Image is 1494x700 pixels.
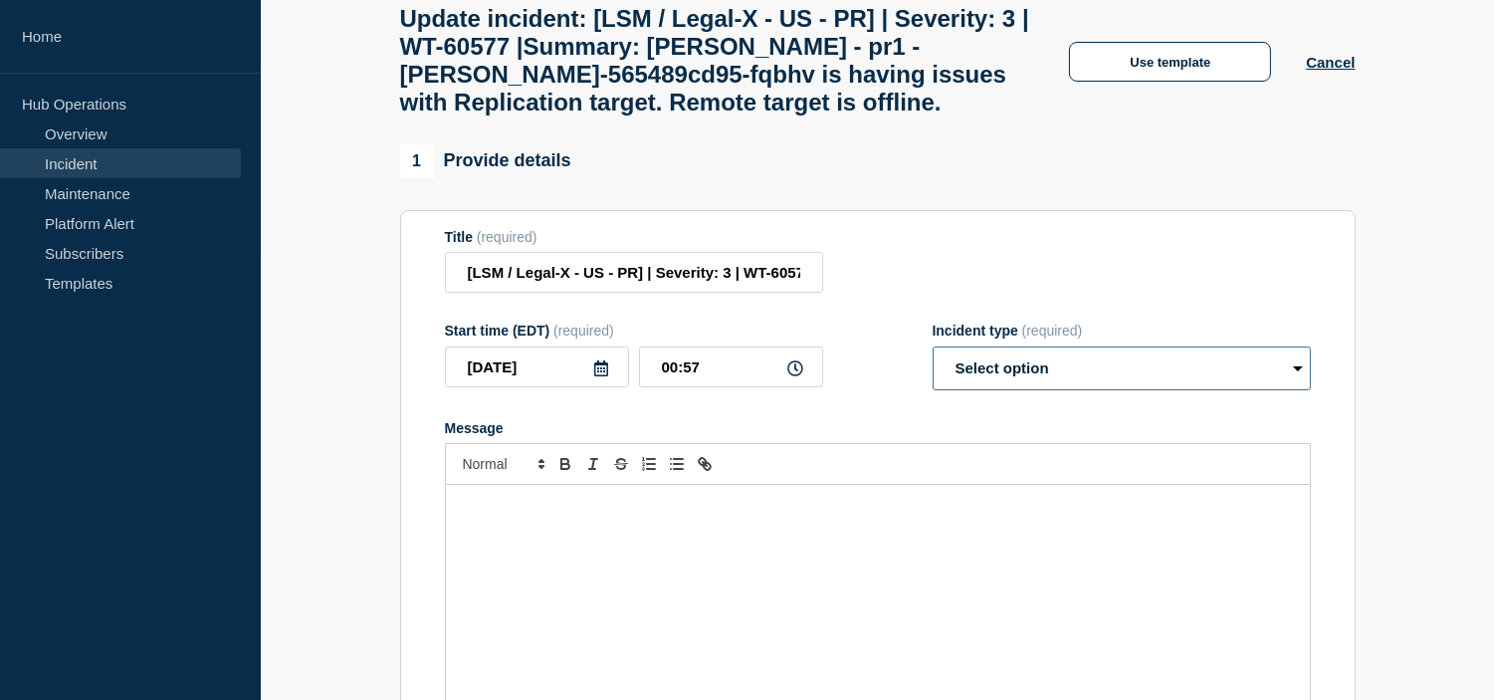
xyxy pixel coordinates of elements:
[551,452,579,476] button: Toggle bold text
[1069,42,1271,82] button: Use template
[579,452,607,476] button: Toggle italic text
[445,420,1311,436] div: Message
[1022,323,1083,339] span: (required)
[400,144,434,178] span: 1
[933,347,1311,390] select: Incident type
[933,323,1311,339] div: Incident type
[635,452,663,476] button: Toggle ordered list
[400,5,1035,117] h1: Update incident: [LSM / Legal-X - US - PR] | Severity: 3 | WT-60577 |Summary: [PERSON_NAME] - pr1...
[553,323,614,339] span: (required)
[445,347,629,387] input: YYYY-MM-DD
[691,452,719,476] button: Toggle link
[1306,54,1355,71] button: Cancel
[639,347,823,387] input: HH:MM
[454,452,551,476] span: Font size
[400,144,571,178] div: Provide details
[477,229,537,245] span: (required)
[663,452,691,476] button: Toggle bulleted list
[445,252,823,293] input: Title
[445,229,823,245] div: Title
[445,323,823,339] div: Start time (EDT)
[607,452,635,476] button: Toggle strikethrough text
